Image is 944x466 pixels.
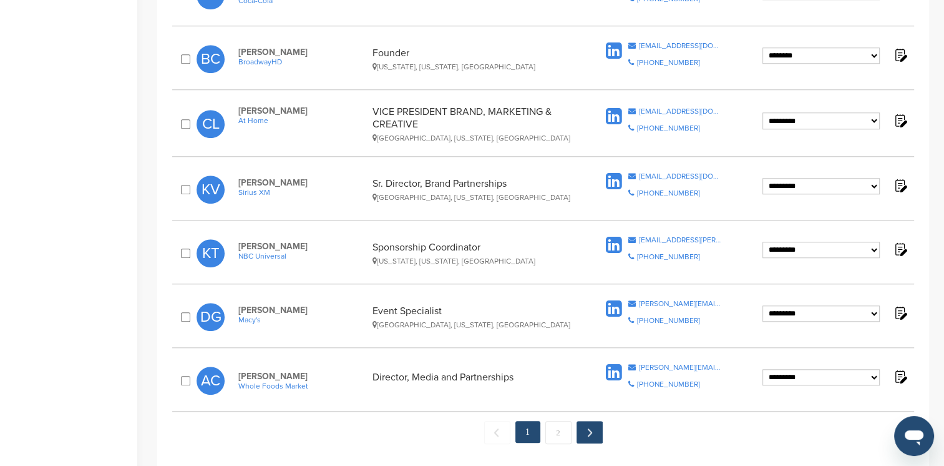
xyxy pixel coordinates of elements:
[637,253,700,260] div: [PHONE_NUMBER]
[372,106,573,142] div: VICE PRESIDENT BRAND, MARKETING & CREATIVE
[197,45,225,73] span: BC
[637,124,700,132] div: [PHONE_NUMBER]
[197,303,225,331] span: DG
[238,252,366,260] a: NBC Universal
[238,315,366,324] a: Macy's
[484,421,510,444] span: ← Previous
[892,112,908,128] img: Notes
[238,382,366,390] a: Whole Foods Market
[197,176,225,204] span: KV
[238,188,366,197] a: Sirius XM
[238,177,366,188] span: [PERSON_NAME]
[637,189,700,197] div: [PHONE_NUMBER]
[197,239,225,267] span: KT
[892,305,908,320] img: Notes
[238,57,366,66] a: BroadwayHD
[894,416,934,456] iframe: Button to launch messaging window
[238,371,366,382] span: [PERSON_NAME]
[639,300,722,307] div: [PERSON_NAME][EMAIL_ADDRESS][PERSON_NAME][DOMAIN_NAME]
[372,257,573,265] div: [US_STATE], [US_STATE], [GEOGRAPHIC_DATA]
[892,47,908,62] img: Notes
[238,241,366,252] span: [PERSON_NAME]
[372,305,573,329] div: Event Specialist
[372,320,573,329] div: [GEOGRAPHIC_DATA], [US_STATE], [GEOGRAPHIC_DATA]
[515,421,540,443] em: 1
[637,59,700,66] div: [PHONE_NUMBER]
[545,421,572,444] a: 2
[892,177,908,193] img: Notes
[372,177,573,202] div: Sr. Director, Brand Partnerships
[372,134,573,142] div: [GEOGRAPHIC_DATA], [US_STATE], [GEOGRAPHIC_DATA]
[197,110,225,138] span: CL
[372,371,573,390] div: Director, Media and Partnerships
[892,369,908,384] img: Notes
[639,172,722,180] div: [EMAIL_ADDRESS][DOMAIN_NAME]
[238,116,366,125] a: At Home
[238,106,366,116] span: [PERSON_NAME]
[639,107,722,115] div: [EMAIL_ADDRESS][DOMAIN_NAME]
[372,62,573,71] div: [US_STATE], [US_STATE], [GEOGRAPHIC_DATA]
[639,42,722,49] div: [EMAIL_ADDRESS][DOMAIN_NAME]
[639,236,722,244] div: [EMAIL_ADDRESS][PERSON_NAME][DOMAIN_NAME]
[637,317,700,324] div: [PHONE_NUMBER]
[372,47,573,71] div: Founder
[197,367,225,395] span: AC
[892,241,908,257] img: Notes
[238,47,366,57] span: [PERSON_NAME]
[238,305,366,315] span: [PERSON_NAME]
[372,193,573,202] div: [GEOGRAPHIC_DATA], [US_STATE], [GEOGRAPHIC_DATA]
[577,421,603,444] a: Next →
[637,380,700,388] div: [PHONE_NUMBER]
[639,364,722,371] div: [PERSON_NAME][EMAIL_ADDRESS][PERSON_NAME][DOMAIN_NAME]
[372,241,573,265] div: Sponsorship Coordinator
